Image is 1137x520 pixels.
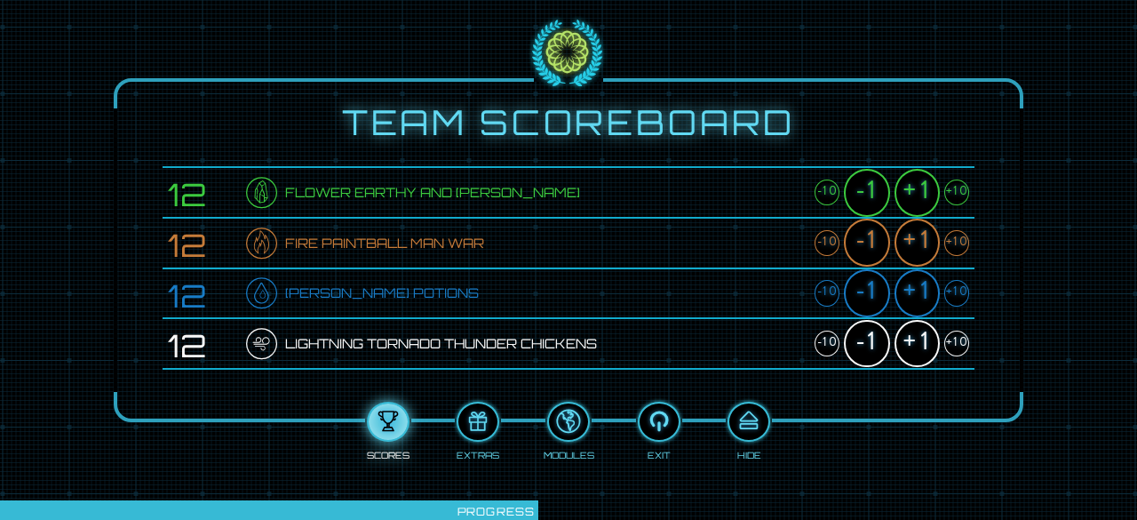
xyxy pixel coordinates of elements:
[815,230,839,256] div: -10
[168,280,246,307] div: 12
[457,446,499,461] div: Extras
[168,330,246,356] div: 12
[815,331,839,356] div: -10
[168,229,246,256] div: 12
[894,269,940,317] div: +1
[894,169,940,217] div: +1
[815,180,839,205] div: -10
[648,446,671,461] div: Exit
[894,219,940,267] div: +1
[285,333,597,354] span: Lightning Tornado Thunder Chickens
[944,180,969,205] div: +10
[285,283,479,303] span: [PERSON_NAME] Potions
[894,320,940,368] div: +1
[529,16,608,91] img: logo_ppa-1c755af25916c3f9a746997ea8451e86.svg
[285,233,484,253] span: Fire Paintball Man War
[844,320,889,368] div: -1
[544,446,594,461] div: Modules
[163,103,974,140] h1: Team Scoreboard
[844,269,889,317] div: -1
[367,446,409,461] div: Scores
[737,446,761,461] div: Hide
[944,331,969,356] div: +10
[844,219,889,267] div: -1
[168,179,246,205] div: 12
[944,230,969,256] div: +10
[844,169,889,217] div: -1
[285,182,580,203] span: Flower Earthy and [PERSON_NAME]
[815,280,839,306] div: -10
[944,280,969,306] div: +10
